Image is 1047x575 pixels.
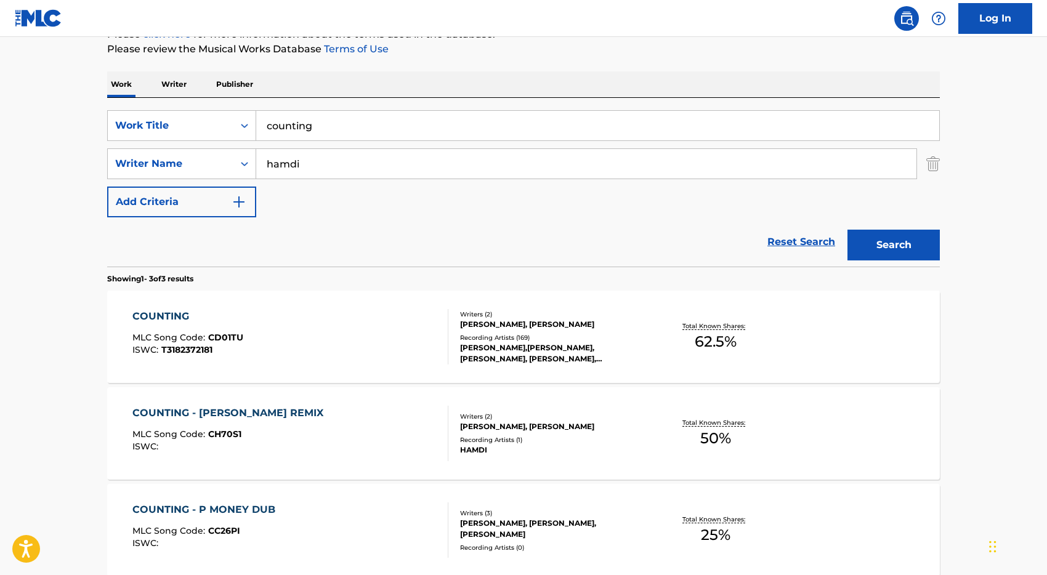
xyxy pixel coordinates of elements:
[107,71,135,97] p: Work
[132,441,161,452] span: ISWC :
[132,537,161,549] span: ISWC :
[212,71,257,97] p: Publisher
[847,230,940,260] button: Search
[460,509,646,518] div: Writers ( 3 )
[989,528,996,565] div: Drag
[107,387,940,480] a: COUNTING - [PERSON_NAME] REMIXMLC Song Code:CH70S1ISWC:Writers (2)[PERSON_NAME], [PERSON_NAME]Rec...
[115,118,226,133] div: Work Title
[107,42,940,57] p: Please review the Musical Works Database
[107,187,256,217] button: Add Criteria
[321,43,389,55] a: Terms of Use
[958,3,1032,34] a: Log In
[132,525,208,536] span: MLC Song Code :
[460,319,646,330] div: [PERSON_NAME], [PERSON_NAME]
[132,502,281,517] div: COUNTING - P MONEY DUB
[682,418,748,427] p: Total Known Shares:
[899,11,914,26] img: search
[926,148,940,179] img: Delete Criterion
[232,195,246,209] img: 9d2ae6d4665cec9f34b9.svg
[460,518,646,540] div: [PERSON_NAME], [PERSON_NAME], [PERSON_NAME]
[132,406,329,420] div: COUNTING - [PERSON_NAME] REMIX
[460,333,646,342] div: Recording Artists ( 169 )
[460,421,646,432] div: [PERSON_NAME], [PERSON_NAME]
[460,342,646,364] div: [PERSON_NAME],[PERSON_NAME], [PERSON_NAME], [PERSON_NAME], [PERSON_NAME],[PERSON_NAME], [PERSON_N...
[107,291,940,383] a: COUNTINGMLC Song Code:CD01TUISWC:T3182372181Writers (2)[PERSON_NAME], [PERSON_NAME]Recording Arti...
[161,344,212,355] span: T3182372181
[460,543,646,552] div: Recording Artists ( 0 )
[682,321,748,331] p: Total Known Shares:
[208,525,240,536] span: CC26PI
[460,412,646,421] div: Writers ( 2 )
[701,524,730,546] span: 25 %
[132,332,208,343] span: MLC Song Code :
[132,309,243,324] div: COUNTING
[208,332,243,343] span: CD01TU
[15,9,62,27] img: MLC Logo
[158,71,190,97] p: Writer
[761,228,841,255] a: Reset Search
[460,310,646,319] div: Writers ( 2 )
[926,6,951,31] div: Help
[931,11,946,26] img: help
[460,435,646,444] div: Recording Artists ( 1 )
[132,344,161,355] span: ISWC :
[460,444,646,456] div: HAMDI
[115,156,226,171] div: Writer Name
[682,515,748,524] p: Total Known Shares:
[894,6,919,31] a: Public Search
[208,428,241,440] span: CH70S1
[107,110,940,267] form: Search Form
[985,516,1047,575] iframe: Chat Widget
[132,428,208,440] span: MLC Song Code :
[700,427,731,449] span: 50 %
[695,331,737,353] span: 62.5 %
[107,273,193,284] p: Showing 1 - 3 of 3 results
